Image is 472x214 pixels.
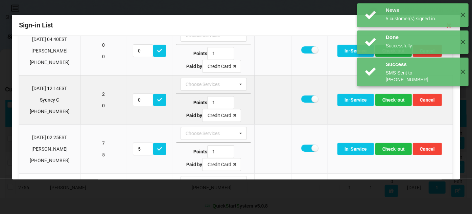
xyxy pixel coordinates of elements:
[23,134,77,141] p: [DATE] 02:25 EST
[84,102,123,109] p: 0
[208,113,231,118] div: Credit Card
[386,7,455,14] div: News
[133,93,153,106] input: Redeem
[413,94,442,106] button: Cancel
[386,34,455,41] div: Done
[208,64,231,69] div: Credit Card
[84,91,123,98] p: 2
[337,45,374,57] button: In-Service
[84,140,123,147] p: 7
[207,145,234,158] input: Type Points
[337,143,374,155] button: In-Service
[193,51,207,56] b: Points
[386,42,455,49] div: Successfully
[207,96,234,109] input: Type Points
[12,15,460,36] div: Sign-in List
[23,97,77,103] p: Sydney C
[386,15,455,22] div: 5 customer(s) signed in.
[386,69,455,83] div: SMS Sent to [PHONE_NUMBER]
[207,47,234,60] input: Type Points
[23,59,77,66] p: [PHONE_NUMBER]
[133,143,153,155] input: Redeem
[84,151,123,158] p: 5
[133,44,153,57] input: Redeem
[386,61,455,68] div: Success
[186,162,202,167] b: Paid by
[184,130,230,137] div: Choose Services
[23,85,77,92] p: [DATE] 12:14 EST
[23,47,77,54] p: [PERSON_NAME]
[84,53,123,60] p: 0
[186,113,202,118] b: Paid by
[375,94,412,106] button: Check-out
[184,179,230,187] div: Choose Services
[208,162,231,167] div: Credit Card
[23,36,77,43] p: [DATE] 04:40 EST
[184,81,230,88] div: Choose Services
[413,143,442,155] button: Cancel
[337,94,374,106] button: In-Service
[186,64,202,69] b: Paid by
[84,42,123,48] p: 0
[23,157,77,164] p: [PHONE_NUMBER]
[375,143,412,155] button: Check-out
[193,100,207,105] b: Points
[193,149,207,154] b: Points
[23,146,77,152] p: [PERSON_NAME]
[23,108,77,115] p: [PHONE_NUMBER]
